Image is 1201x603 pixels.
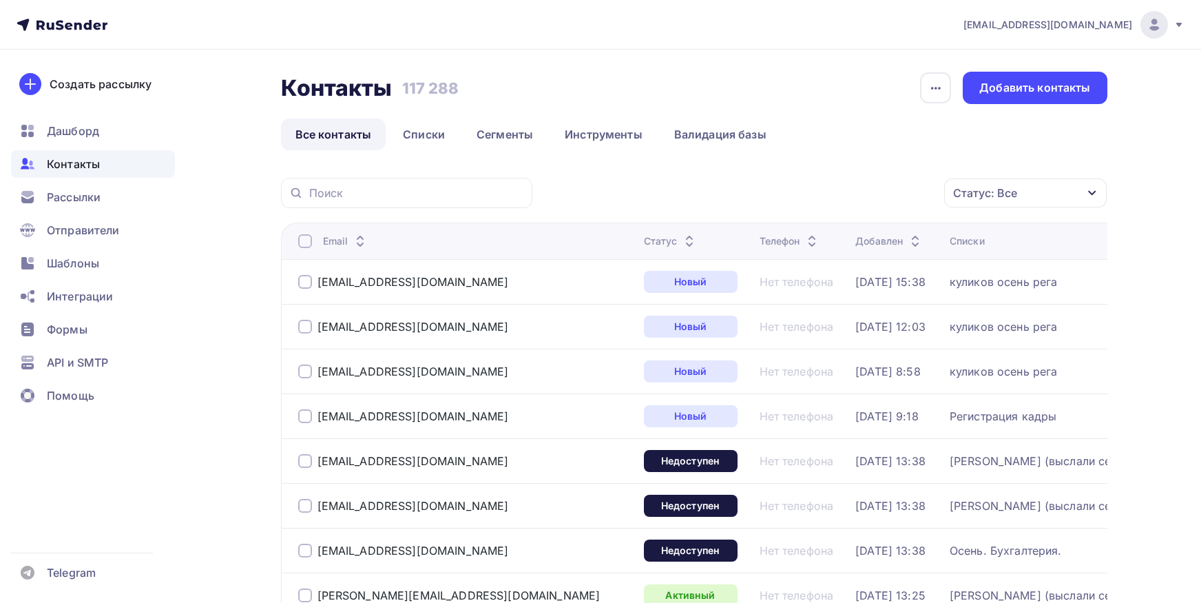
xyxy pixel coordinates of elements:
a: [DATE] 13:38 [855,544,926,558]
a: Инструменты [550,119,657,150]
a: [PERSON_NAME] (выслали сентябрь) [950,499,1153,513]
a: [DATE] 13:38 [855,499,926,513]
a: Шаблоны [11,249,175,277]
a: куликов осень рега [950,275,1058,289]
a: [DATE] 15:38 [855,275,926,289]
a: Списки [388,119,459,150]
a: [PERSON_NAME][EMAIL_ADDRESS][DOMAIN_NAME] [317,589,600,602]
a: куликов осень рега [950,365,1058,378]
a: [DATE] 9:18 [855,409,919,423]
a: Регистрация кадры [950,409,1056,423]
a: [EMAIL_ADDRESS][DOMAIN_NAME] [317,454,509,468]
span: Отправители [47,222,120,238]
div: Списки [950,234,985,248]
a: Нет телефона [760,589,834,602]
a: Отправители [11,216,175,244]
a: [PERSON_NAME] (выслали сентябрь) [950,589,1153,602]
a: Новый [644,316,738,338]
a: [EMAIL_ADDRESS][DOMAIN_NAME] [317,275,509,289]
a: Нет телефона [760,320,834,334]
a: Дашборд [11,117,175,145]
div: [EMAIL_ADDRESS][DOMAIN_NAME] [317,544,509,558]
span: Дашборд [47,123,99,139]
span: Шаблоны [47,255,99,272]
a: куликов осень рега [950,320,1058,334]
span: Контакты [47,156,100,172]
a: Новый [644,271,738,293]
a: [PERSON_NAME] (выслали сентябрь) [950,454,1153,468]
button: Статус: Все [943,178,1107,208]
a: Недоступен [644,450,738,472]
a: Рассылки [11,183,175,211]
span: Рассылки [47,189,101,205]
div: Статус: Все [953,185,1017,201]
a: Недоступен [644,540,738,562]
a: Валидация базы [660,119,781,150]
a: Нет телефона [760,544,834,558]
a: [EMAIL_ADDRESS][DOMAIN_NAME] [317,365,509,378]
div: Добавить контакты [979,80,1090,96]
input: Поиск [309,185,524,201]
div: [DATE] 12:03 [855,320,926,334]
a: Новый [644,405,738,427]
div: Добавлен [855,234,923,248]
div: Статус [644,234,698,248]
a: [EMAIL_ADDRESS][DOMAIN_NAME] [963,11,1184,39]
span: API и SMTP [47,354,108,371]
a: Сегменты [462,119,547,150]
span: Формы [47,321,87,338]
h3: 117 288 [402,79,459,98]
span: [EMAIL_ADDRESS][DOMAIN_NAME] [963,18,1132,32]
a: Нет телефона [760,275,834,289]
a: Контакты [11,150,175,178]
a: Нет телефона [760,499,834,513]
a: [DATE] 13:25 [855,589,926,602]
div: Телефон [760,234,821,248]
a: [EMAIL_ADDRESS][DOMAIN_NAME] [317,320,509,334]
a: Новый [644,360,738,382]
span: Помощь [47,387,94,404]
span: Telegram [47,564,96,581]
a: Формы [11,316,175,343]
div: Email [323,234,369,248]
a: Недоступен [644,495,738,517]
a: Нет телефона [760,365,834,378]
a: Все контакты [281,119,386,150]
a: Нет телефона [760,409,834,423]
a: Нет телефона [760,454,834,468]
a: [EMAIL_ADDRESS][DOMAIN_NAME] [317,409,509,423]
span: Интеграции [47,288,113,305]
a: [DATE] 8:58 [855,365,921,378]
